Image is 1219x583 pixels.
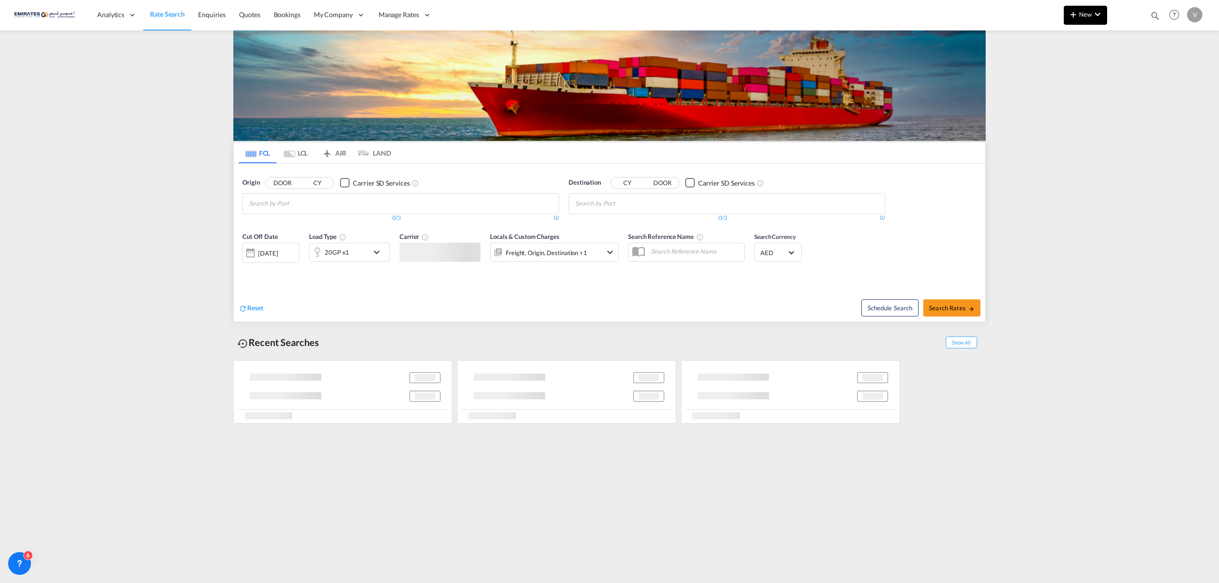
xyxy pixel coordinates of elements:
span: Search Reference Name [628,233,704,240]
md-checkbox: Checkbox No Ink [340,178,410,188]
div: Freight Origin Destination Factory Stuffingicon-chevron-down [490,243,619,262]
div: icon-magnify [1150,10,1160,25]
div: V [1187,7,1202,22]
span: Carrier [400,233,429,240]
button: Search Ratesicon-arrow-right [923,299,980,316]
div: 0/3 [569,214,727,222]
md-icon: icon-arrow-right [968,306,975,312]
img: LCL+%26+FCL+BACKGROUND.png [233,30,986,141]
div: 0/ [727,214,886,222]
div: 20GP x1 [325,246,349,259]
md-icon: Unchecked: Search for CY (Container Yard) services for all selected carriers.Checked : Search for... [411,179,419,187]
button: CY [611,178,644,188]
img: c67187802a5a11ec94275b5db69a26e6.png [14,4,79,26]
md-icon: icon-plus 400-fg [1068,9,1079,20]
div: icon-refreshReset [239,303,263,314]
input: Search Reference Name [646,244,744,258]
span: AED [760,248,787,257]
button: DOOR [646,178,679,188]
span: Rate Search [150,10,185,18]
div: 0/3 [242,214,401,222]
span: Show All [946,336,977,348]
md-datepicker: Select [242,262,250,275]
md-icon: icon-chevron-down [371,247,387,258]
div: [DATE] [242,243,300,263]
md-icon: Your search will be saved by the below given name [696,233,704,241]
md-icon: icon-airplane [321,148,333,155]
span: Cut Off Date [242,233,278,240]
input: Chips input. [575,196,666,211]
div: [DATE] [258,249,278,257]
md-chips-wrap: Chips container with autocompletion. Enter the text area, type text to search, and then use the u... [248,194,343,211]
md-checkbox: Checkbox No Ink [685,178,755,188]
input: Chips input. [249,196,340,211]
md-icon: icon-chevron-down [1092,9,1103,20]
md-pagination-wrapper: Use the left and right arrow keys to navigate between tabs [239,142,391,163]
md-chips-wrap: Chips container with autocompletion. Enter the text area, type text to search, and then use the u... [574,194,669,211]
span: New [1068,10,1103,18]
span: Reset [247,304,263,312]
div: Recent Searches [233,332,323,353]
div: Help [1166,7,1187,24]
md-icon: Unchecked: Search for CY (Container Yard) services for all selected carriers.Checked : Search for... [757,179,764,187]
div: 0/ [401,214,560,222]
md-icon: icon-refresh [239,304,247,313]
md-icon: icon-chevron-down [604,247,616,258]
md-icon: The selected Trucker/Carrierwill be displayed in the rate results If the rates are from another f... [421,233,429,241]
div: Freight Origin Destination Factory Stuffing [506,246,587,259]
div: 20GP x1icon-chevron-down [309,243,390,262]
md-tab-item: FCL [239,142,277,163]
md-select: Select Currency: د.إ AEDUnited Arab Emirates Dirham [759,246,797,259]
button: icon-plus 400-fgNewicon-chevron-down [1064,6,1107,25]
span: Manage Rates [379,10,419,20]
span: Locals & Custom Charges [490,233,560,240]
span: Load Type [309,233,347,240]
button: DOOR [266,178,299,188]
div: OriginDOOR CY Checkbox No InkUnchecked: Search for CY (Container Yard) services for all selected ... [234,164,985,321]
button: Note: By default Schedule search will only considerorigin ports, destination ports and cut off da... [861,299,919,316]
div: Carrier SD Services [698,178,755,188]
md-icon: icon-information-outline [339,233,347,241]
button: CY [300,178,334,188]
md-icon: icon-magnify [1150,10,1160,21]
md-icon: icon-backup-restore [237,338,249,349]
span: Destination [569,178,601,188]
span: Enquiries [198,10,226,19]
md-tab-item: LAND [353,142,391,163]
md-tab-item: AIR [315,142,353,163]
span: Analytics [97,10,124,20]
span: Search Rates [929,304,975,312]
span: Bookings [274,10,300,19]
span: Origin [242,178,260,188]
span: Quotes [239,10,260,19]
span: Help [1166,7,1182,23]
span: Search Currency [754,233,796,240]
div: Carrier SD Services [353,178,410,188]
md-tab-item: LCL [277,142,315,163]
span: My Company [314,10,353,20]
